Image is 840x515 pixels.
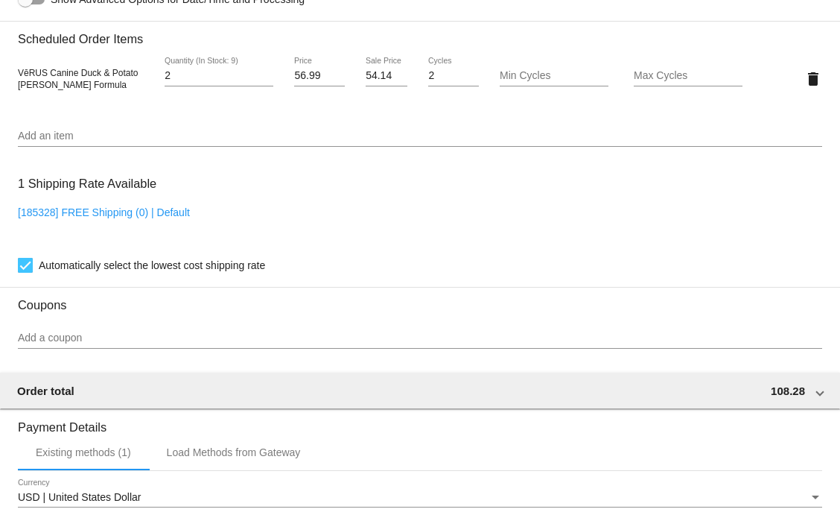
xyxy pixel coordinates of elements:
input: Max Cycles [634,70,742,82]
span: Order total [17,385,74,397]
h3: Coupons [18,287,822,312]
input: Add a coupon [18,332,822,344]
input: Min Cycles [500,70,608,82]
span: USD | United States Dollar [18,491,141,503]
input: Cycles [428,70,478,82]
input: Sale Price [366,70,407,82]
input: Add an item [18,130,822,142]
span: 108.28 [771,385,805,397]
mat-icon: delete [804,70,822,88]
input: Quantity (In Stock: 9) [165,70,273,82]
h3: Payment Details [18,409,822,435]
div: Existing methods (1) [36,446,131,458]
a: [185328] FREE Shipping (0) | Default [18,206,190,218]
mat-select: Currency [18,492,822,504]
span: VēRUS Canine Duck & Potato [PERSON_NAME] Formula [18,68,138,90]
span: Automatically select the lowest cost shipping rate [39,256,265,274]
h3: Scheduled Order Items [18,21,822,46]
input: Price [294,70,344,82]
div: Load Methods from Gateway [167,446,301,458]
h3: 1 Shipping Rate Available [18,168,156,200]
